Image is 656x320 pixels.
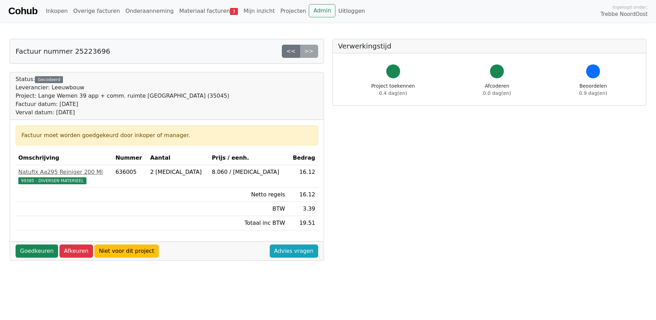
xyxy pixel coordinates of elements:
span: 0.9 dag(en) [579,90,607,96]
td: Netto regels [209,188,288,202]
a: Projecten [278,4,309,18]
a: Inkopen [43,4,70,18]
div: Status: [16,75,229,117]
div: Beoordelen [579,82,607,97]
h5: Factuur nummer 25223696 [16,47,110,55]
a: << [282,45,300,58]
div: Project toekennen [371,82,415,97]
div: Project: Lange Wemen 39 app + comm. ruimte [GEOGRAPHIC_DATA] (35045) [16,92,229,100]
div: Natufix Aa295 Reiniger 200 Ml [18,168,110,176]
a: Cohub [8,3,37,19]
div: Leverancier: Leeuwbouw [16,83,229,92]
div: Gecodeerd [35,76,63,83]
a: Overige facturen [71,4,123,18]
span: 99385 - DIVERSEN MATERIEEL [18,177,86,184]
div: 8.060 / [MEDICAL_DATA] [212,168,285,176]
a: Goedkeuren [16,245,58,258]
div: Factuur moet worden goedgekeurd door inkoper of manager. [21,131,312,140]
span: 0.0 dag(en) [483,90,511,96]
a: Mijn inzicht [241,4,278,18]
a: Niet voor dit project [94,245,159,258]
a: Uitloggen [335,4,368,18]
th: Aantal [147,151,209,165]
td: 16.12 [288,165,318,188]
td: BTW [209,202,288,216]
th: Bedrag [288,151,318,165]
div: Verval datum: [DATE] [16,108,229,117]
span: 3 [230,8,238,15]
a: Afkeuren [59,245,93,258]
th: Nummer [113,151,147,165]
a: Advies vragen [270,245,318,258]
a: Admin [309,4,335,17]
td: Totaal inc BTW [209,216,288,230]
div: Factuur datum: [DATE] [16,100,229,108]
div: Afcoderen [483,82,511,97]
span: 0.4 dag(en) [379,90,407,96]
th: Prijs / eenh. [209,151,288,165]
td: 3.39 [288,202,318,216]
a: Natufix Aa295 Reiniger 200 Ml99385 - DIVERSEN MATERIEEL [18,168,110,185]
td: 16.12 [288,188,318,202]
a: Materiaal facturen3 [176,4,241,18]
a: Onderaanneming [123,4,176,18]
th: Omschrijving [16,151,113,165]
span: Trebbe NoordOost [601,10,648,18]
span: Ingelogd onder: [612,4,648,10]
td: 636005 [113,165,147,188]
td: 19.51 [288,216,318,230]
h5: Verwerkingstijd [338,42,641,50]
div: 2 [MEDICAL_DATA] [150,168,206,176]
